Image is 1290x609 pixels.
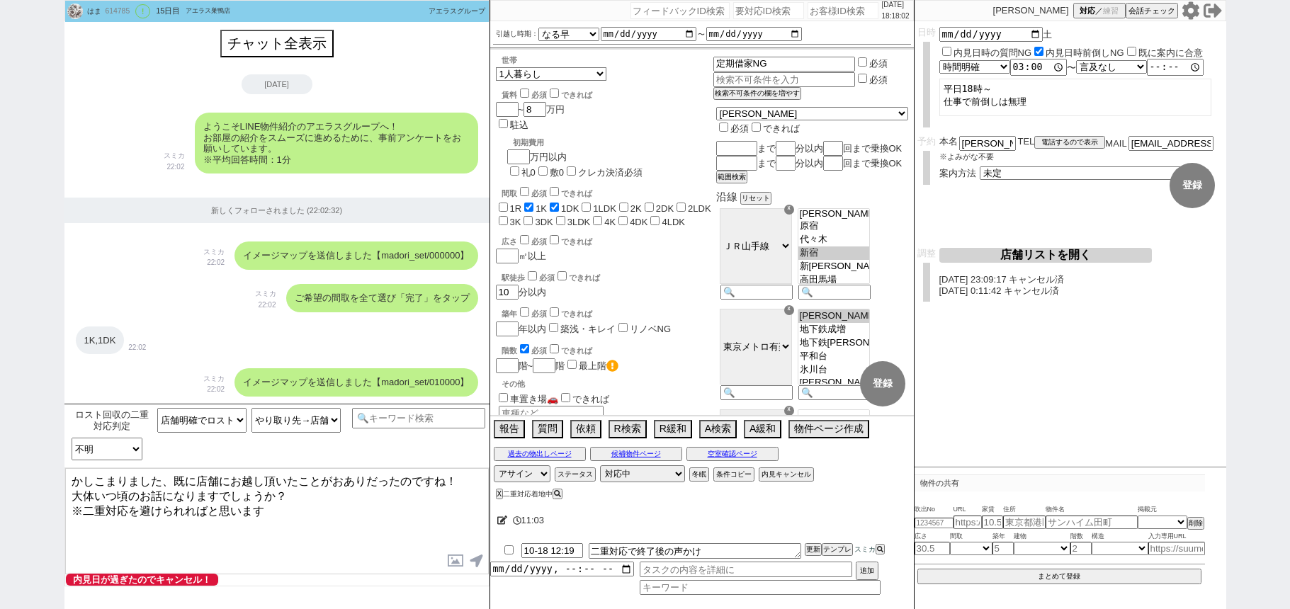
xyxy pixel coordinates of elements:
span: 内見日が過ぎたのでキャンセル！ [66,574,218,586]
input: できれば [550,344,559,353]
input: 🔍キーワード検索 [352,408,486,428]
label: 3K [510,217,521,227]
button: 依頼 [570,420,601,438]
button: 登録 [1170,163,1215,208]
label: 内見日時前倒しNG [1046,47,1124,58]
button: 物件ページ作成 [788,420,869,438]
option: 平和台 [798,350,869,363]
button: 更新 [805,543,822,556]
label: 1DK [561,203,579,214]
input: お客様ID検索 [808,2,878,19]
input: 🔍 [798,285,871,300]
span: 調整 [917,248,936,258]
input: できれば [550,187,559,196]
span: 必須 [531,189,547,198]
label: 最上階 [579,360,618,371]
div: まで 分以内 [716,156,908,171]
button: テンプレ [822,543,853,556]
div: 階~ 階 [496,358,713,373]
div: はま [85,6,101,17]
input: できれば [561,393,570,402]
span: 練習 [1103,6,1119,16]
p: 物件の共有 [915,474,1205,491]
input: フィードバックID検索 [630,2,730,19]
label: できれば [547,237,592,246]
input: 30.5 [915,542,950,555]
button: まとめて登録 [917,569,1202,584]
input: 5 [992,542,1014,555]
label: できれば [558,394,609,404]
span: 沿線 [716,190,737,203]
span: ※よみがな不要 [939,152,994,161]
label: 敷0 [550,167,564,178]
div: 広さ [502,233,713,247]
button: 過去の物出しページ [494,447,586,461]
label: 4K [604,217,616,227]
span: 必須 [730,123,749,134]
span: 家賃 [982,504,1003,516]
div: ☓ [784,205,794,215]
button: 空室確認ページ [686,447,779,461]
button: リセット [740,192,771,205]
button: 条件コピー [713,467,754,482]
button: R検索 [609,420,647,438]
input: できれば [550,235,559,244]
label: 4DK [630,217,647,227]
option: 高田馬場 [798,273,869,287]
label: 2K [630,203,642,214]
label: 1R [510,203,522,214]
p: スミカ [164,150,185,161]
span: アエラスグループ [429,7,485,15]
label: 〜 [698,30,705,38]
div: まで 分以内 [716,141,908,156]
label: 3DK [535,217,553,227]
div: 間取 [502,185,713,199]
span: 必須 [531,346,547,355]
span: 建物 [1014,531,1070,542]
option: 原宿 [798,220,869,233]
p: 22:02 [128,342,146,353]
div: 新しくフォローされました (22:02:32) [64,198,490,223]
span: 掲載元 [1138,504,1157,516]
div: 世帯 [502,55,713,66]
span: 階数 [1070,531,1092,542]
label: 引越し時期： [496,28,538,40]
div: アエラス巣鴨店 [186,6,230,17]
label: 3LDK [567,217,591,227]
div: 賃料 [502,86,592,101]
button: 内見キャンセル [759,467,814,482]
span: MAIL [1105,138,1126,149]
span: 本名 [939,136,958,151]
button: 報告 [494,420,525,438]
button: 検索不可条件の欄を増やす [713,87,801,100]
p: 22:02 [203,257,225,268]
label: できれば [547,309,592,318]
label: 2LDK [688,203,711,214]
span: 予約 [917,136,936,147]
span: 構造 [1092,531,1148,542]
option: 地下鉄成増 [798,323,869,336]
option: 氷川台 [798,363,869,377]
p: スミカ [255,288,276,300]
input: 東京都港区海岸３ [1003,516,1046,529]
button: A検索 [699,420,737,438]
input: 10.5 [982,516,1003,529]
div: 万円以内 [507,132,643,179]
span: 案内方法 [939,168,976,178]
div: ! [135,4,150,18]
div: ようこそLINE物件紹介のアエラスグループへ！ お部屋の紹介をスムーズに進めるために、事前アンケートをお願いしています。 ※平均回答時間：1分 [195,113,478,173]
span: 回まで乗換OK [843,143,903,154]
div: 1K,1DK [76,326,125,355]
p: スミカ [203,373,225,385]
option: [PERSON_NAME][PERSON_NAME] [798,377,869,388]
p: 18:18:02 [882,11,910,22]
button: 範囲検索 [716,171,747,183]
input: サンハイム田町 [1046,516,1138,529]
div: ☓ [784,305,794,315]
label: できれば [555,273,600,282]
span: 入力専用URL [1148,531,1205,542]
input: できれば [550,89,559,98]
option: 新宿 [798,246,869,260]
input: https://suumo.jp/chintai/jnc_000022489271 [954,516,982,529]
label: できれば [547,91,592,99]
